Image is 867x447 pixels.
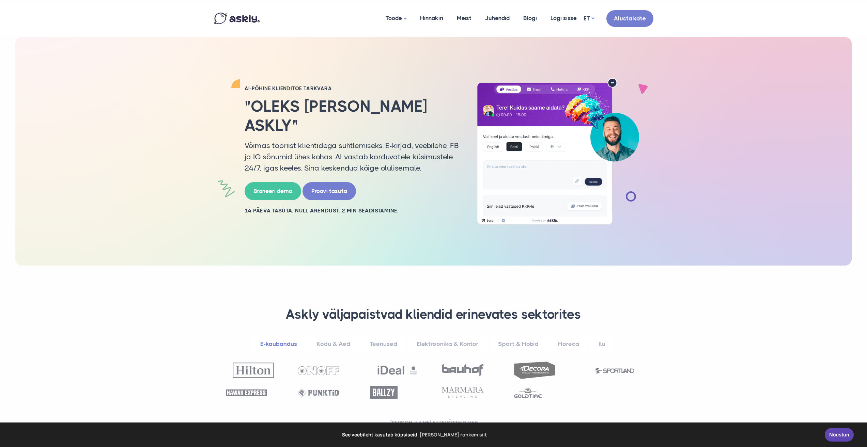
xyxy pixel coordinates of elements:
a: Logi sisse [544,2,584,35]
a: Ilu [590,335,614,353]
a: Juhendid [478,2,516,35]
img: OnOff [298,366,339,375]
a: Proovi tasuta [303,182,356,200]
h3: Askly väljapaistvad kliendid erinevates sektorites [222,306,645,323]
a: Sport & Hobid [489,335,547,353]
img: Sportland [593,368,634,373]
a: Nõustun [825,428,854,442]
img: Hilton [233,363,274,378]
img: Hawaii Express [226,389,267,396]
p: Võimas tööriist klientidega suhtlemiseks. E-kirjad, veebilehe, FB ja IG sõnumid ühes kohas. AI va... [245,140,459,174]
img: Bauhof [442,364,483,376]
a: E-kaubandus [251,335,306,353]
h2: AI-PÕHINE KLIENDITOE TARKVARA [245,85,459,92]
img: AI multilingual chat [469,78,647,225]
a: Toode [379,2,413,35]
a: Blogi [516,2,544,35]
a: Hinnakiri [413,2,450,35]
img: Punktid [298,388,339,397]
h2: 14 PÄEVA TASUTA. NULL ARENDUST. 2 MIN SEADISTAMINE. [245,207,459,214]
a: learn more about cookies [419,430,488,440]
h2: ...[PERSON_NAME] ettevõtteid veel [222,419,645,426]
img: Goldtime [514,387,542,398]
img: Askly [214,13,260,24]
a: Meist [450,2,478,35]
a: Elektroonika & Kontor [408,335,487,353]
img: Marmara Sterling [442,387,483,398]
a: Alusta kohe [606,10,653,27]
img: Ballzy [370,386,398,399]
a: Horeca [549,335,588,353]
a: Kodu & Aed [308,335,359,353]
a: Broneeri demo [245,182,301,200]
h2: "Oleks [PERSON_NAME] Askly" [245,97,459,134]
span: See veebileht kasutab küpsiseid. [10,430,820,440]
img: Ideal [377,362,418,378]
a: Teenused [361,335,406,353]
a: ET [584,14,594,23]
